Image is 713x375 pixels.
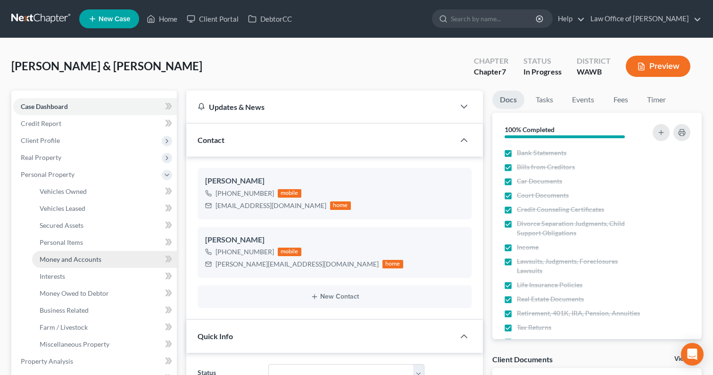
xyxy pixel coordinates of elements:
[205,293,464,300] button: New Contact
[21,136,60,144] span: Client Profile
[523,67,562,77] div: In Progress
[517,242,539,252] span: Income
[517,205,604,214] span: Credit Counseling Certificates
[681,343,704,366] div: Open Intercom Messenger
[564,91,602,109] a: Events
[32,285,177,302] a: Money Owed to Debtor
[517,191,569,200] span: Court Documents
[32,234,177,251] a: Personal Items
[517,337,641,356] span: Photo Identification & Social Security Proof
[13,115,177,132] a: Credit Report
[278,189,301,198] div: mobile
[21,102,68,110] span: Case Dashboard
[626,56,690,77] button: Preview
[216,189,274,198] div: [PHONE_NUMBER]
[639,91,673,109] a: Timer
[451,10,537,27] input: Search by name...
[40,187,87,195] span: Vehicles Owned
[13,353,177,370] a: Property Analysis
[278,248,301,256] div: mobile
[605,91,636,109] a: Fees
[517,148,566,158] span: Bank Statements
[198,332,233,341] span: Quick Info
[198,102,443,112] div: Updates & News
[523,56,562,67] div: Status
[216,259,379,269] div: [PERSON_NAME][EMAIL_ADDRESS][DOMAIN_NAME]
[205,234,464,246] div: [PERSON_NAME]
[216,247,274,257] div: [PHONE_NUMBER]
[40,238,83,246] span: Personal Items
[32,302,177,319] a: Business Related
[577,67,611,77] div: WAWB
[32,200,177,217] a: Vehicles Leased
[32,336,177,353] a: Miscellaneous Property
[198,135,224,144] span: Contact
[32,217,177,234] a: Secured Assets
[382,260,403,268] div: home
[517,162,575,172] span: Bills from Creditors
[40,272,65,280] span: Interests
[21,119,61,127] span: Credit Report
[474,67,508,77] div: Chapter
[674,356,698,362] a: View All
[553,10,585,27] a: Help
[32,251,177,268] a: Money and Accounts
[21,153,61,161] span: Real Property
[492,354,553,364] div: Client Documents
[528,91,561,109] a: Tasks
[142,10,182,27] a: Home
[577,56,611,67] div: District
[517,176,562,186] span: Car Documents
[11,59,202,73] span: [PERSON_NAME] & [PERSON_NAME]
[13,98,177,115] a: Case Dashboard
[99,16,130,23] span: New Case
[32,319,177,336] a: Farm / Livestock
[32,268,177,285] a: Interests
[517,219,641,238] span: Divorce Separation Judgments, Child Support Obligations
[492,91,524,109] a: Docs
[205,175,464,187] div: [PERSON_NAME]
[502,67,506,76] span: 7
[517,280,582,290] span: Life Insurance Policies
[21,170,75,178] span: Personal Property
[330,201,351,210] div: home
[40,340,109,348] span: Miscellaneous Property
[474,56,508,67] div: Chapter
[517,323,551,332] span: Tax Returns
[40,306,89,314] span: Business Related
[216,201,326,210] div: [EMAIL_ADDRESS][DOMAIN_NAME]
[586,10,701,27] a: Law Office of [PERSON_NAME]
[40,289,109,297] span: Money Owed to Debtor
[517,257,641,275] span: Lawsuits, Judgments, Foreclosures Lawsuits
[40,323,88,331] span: Farm / Livestock
[40,255,101,263] span: Money and Accounts
[32,183,177,200] a: Vehicles Owned
[21,357,73,365] span: Property Analysis
[243,10,297,27] a: DebtorCC
[40,204,85,212] span: Vehicles Leased
[182,10,243,27] a: Client Portal
[517,308,640,318] span: Retirement, 401K, IRA, Pension, Annuities
[505,125,555,133] strong: 100% Completed
[517,294,584,304] span: Real Estate Documents
[40,221,83,229] span: Secured Assets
